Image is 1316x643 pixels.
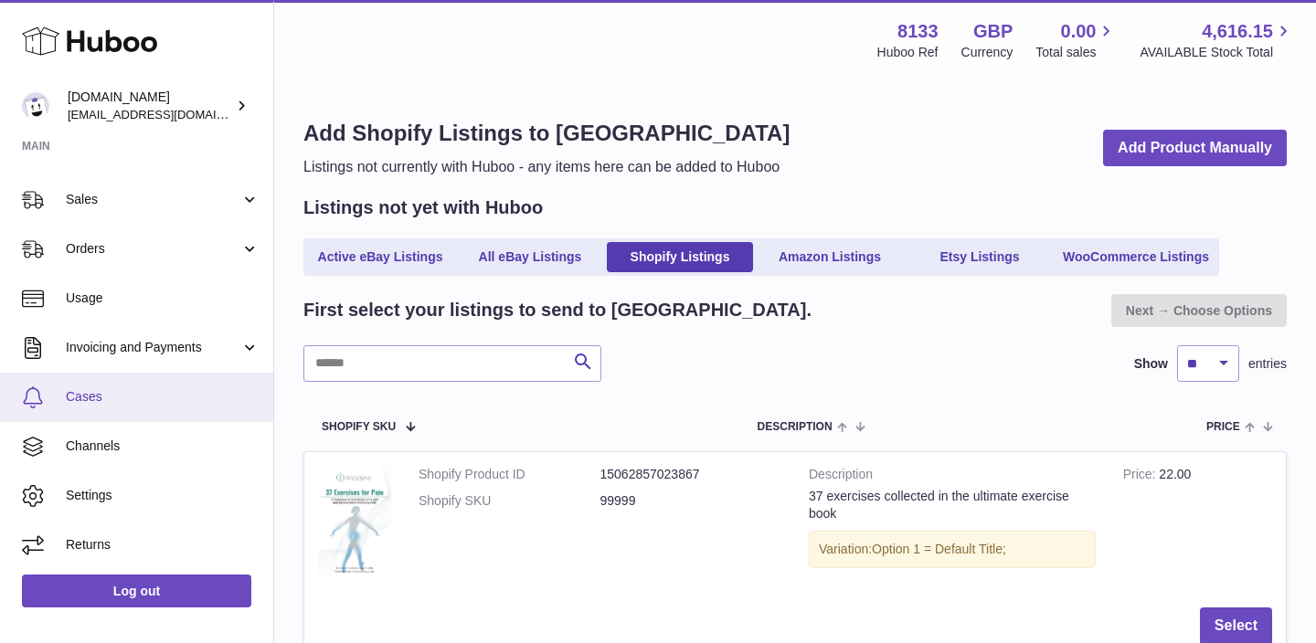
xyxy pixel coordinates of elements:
[1103,130,1287,167] a: Add Product Manually
[303,119,790,148] h1: Add Shopify Listings to [GEOGRAPHIC_DATA]
[303,298,812,322] h2: First select your listings to send to [GEOGRAPHIC_DATA].
[66,290,260,307] span: Usage
[66,487,260,504] span: Settings
[961,44,1014,61] div: Currency
[600,466,782,483] dd: 15062857023867
[758,421,833,433] span: Description
[1035,44,1117,61] span: Total sales
[66,536,260,553] span: Returns
[66,191,240,208] span: Sales
[66,339,240,356] span: Invoicing and Payments
[1140,44,1294,61] span: AVAILABLE Stock Total
[973,19,1013,44] strong: GBP
[1159,467,1191,481] span: 22.00
[1140,19,1294,61] a: 4,616.15 AVAILABLE Stock Total
[318,466,391,575] img: EN_57d4ac4c-dc0d-4f87-ba1a-7ce0ae0b5db3.png
[1123,467,1160,486] strong: Price
[1061,19,1097,44] span: 0.00
[66,437,260,455] span: Channels
[809,531,1096,568] div: Variation:
[809,466,1096,488] strong: Description
[907,242,1053,272] a: Etsy Listings
[1056,242,1215,272] a: WooCommerce Listings
[1134,355,1168,373] label: Show
[419,492,600,510] dt: Shopify SKU
[66,240,240,258] span: Orders
[457,242,603,272] a: All eBay Listings
[1202,19,1273,44] span: 4,616.15
[66,388,260,406] span: Cases
[897,19,939,44] strong: 8133
[22,574,251,607] a: Log out
[877,44,939,61] div: Huboo Ref
[68,107,269,121] span: [EMAIL_ADDRESS][DOMAIN_NAME]
[303,157,790,177] p: Listings not currently with Huboo - any items here can be added to Huboo
[303,195,543,220] h2: Listings not yet with Huboo
[872,542,1006,556] span: Option 1 = Default Title;
[1035,19,1117,61] a: 0.00 Total sales
[419,466,600,483] dt: Shopify Product ID
[22,92,49,120] img: info@activeposture.co.uk
[68,89,232,123] div: [DOMAIN_NAME]
[1248,355,1287,373] span: entries
[307,242,453,272] a: Active eBay Listings
[1206,421,1240,433] span: Price
[757,242,903,272] a: Amazon Listings
[607,242,753,272] a: Shopify Listings
[322,421,396,433] span: Shopify SKU
[600,492,782,510] dd: 99999
[809,488,1096,522] div: 37 exercises collected in the ultimate exercise book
